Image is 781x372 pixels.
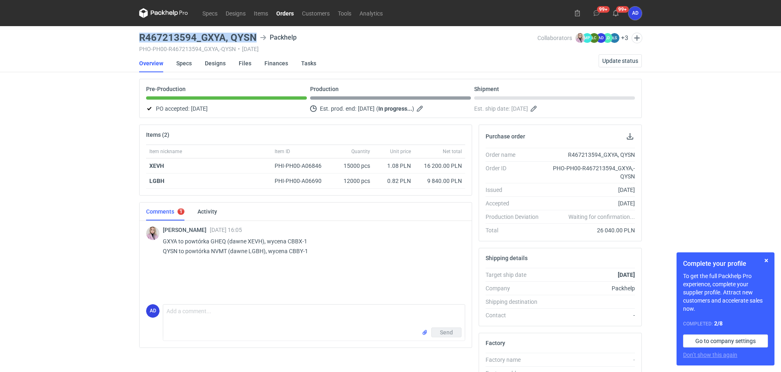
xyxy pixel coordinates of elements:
strong: In progress... [378,105,412,112]
span: Item nickname [149,148,182,155]
div: 26 040.00 PLN [545,226,635,234]
a: Finances [264,54,288,72]
div: Factory name [486,356,545,364]
button: Edit estimated shipping date [530,104,539,114]
a: Files [239,54,251,72]
a: Tasks [301,54,316,72]
em: Waiting for confirmation... [568,213,635,221]
p: Pre-Production [146,86,186,92]
p: Production [310,86,339,92]
div: 0.82 PLN [377,177,411,185]
div: PHI-PH00-A06846 [275,162,329,170]
figcaption: AD [146,304,160,318]
button: AD [628,7,642,20]
div: - [545,356,635,364]
button: Download PO [625,131,635,141]
strong: XEVH [149,163,164,169]
div: Order name [486,151,545,159]
button: Edit collaborators [632,33,642,43]
div: 9 840.00 PLN [417,177,462,185]
div: Accepted [486,199,545,207]
div: Issued [486,186,545,194]
span: Quantity [351,148,370,155]
a: Orders [272,8,298,18]
p: To get the full Packhelp Pro experience, complete your supplier profile. Attract new customers an... [683,272,768,313]
a: Specs [176,54,192,72]
figcaption: AD [596,33,606,43]
a: Comments1 [146,203,184,221]
span: [PERSON_NAME] [163,227,210,233]
button: 99+ [590,7,603,20]
a: Overview [139,54,163,72]
button: Send [431,327,461,337]
button: 99+ [609,7,622,20]
h3: R467213594_GXYA, QYSN [139,33,257,42]
a: Go to company settings [683,334,768,347]
span: Item ID [275,148,290,155]
a: Designs [205,54,226,72]
div: PHO-PH00-R467213594_GXYA,-QYSN [DATE] [139,46,537,52]
div: PHO-PH00-R467213594_GXYA,-QYSN [545,164,635,180]
img: Klaudia Wiśniewska [146,227,160,240]
strong: LGBH [149,178,164,184]
a: Designs [222,8,250,18]
em: ( [376,105,378,112]
div: Est. ship date: [474,104,635,114]
a: Tools [334,8,355,18]
div: Contact [486,311,545,319]
button: +3 [621,34,628,42]
span: Net total [443,148,462,155]
div: 15000 pcs [333,158,373,174]
button: Don’t show this again [683,351,737,359]
div: [DATE] [545,199,635,207]
div: [DATE] [545,186,635,194]
div: R467213594_GXYA, QYSN [545,151,635,159]
div: 12000 pcs [333,174,373,189]
div: Packhelp [545,284,635,292]
strong: [DATE] [618,272,635,278]
a: Items [250,8,272,18]
div: Completed: [683,319,768,328]
h1: Complete your profile [683,259,768,269]
div: Packhelp [260,33,297,42]
button: Skip for now [761,256,771,265]
strong: 2 / 8 [714,320,723,327]
div: Production Deviation [486,213,545,221]
div: Est. prod. end: [310,104,471,114]
div: 1.08 PLN [377,162,411,170]
span: [DATE] [358,104,375,114]
div: 16 200.00 PLN [417,162,462,170]
div: Shipping destination [486,298,545,306]
div: Total [486,226,545,234]
div: Order ID [486,164,545,180]
h2: Shipping details [486,255,528,261]
em: ) [412,105,414,112]
a: Specs [198,8,222,18]
span: [DATE] [191,104,208,114]
figcaption: ŁD [603,33,612,43]
div: Anita Dolczewska [146,304,160,318]
figcaption: ŁS [610,33,619,43]
span: Send [440,330,453,335]
a: Customers [298,8,334,18]
h2: Items (2) [146,131,169,138]
span: Collaborators [537,35,572,41]
div: - [545,311,635,319]
img: Klaudia Wiśniewska [575,33,585,43]
span: Update status [602,58,638,64]
span: [DATE] [511,104,528,114]
h2: Factory [486,340,505,346]
span: Unit price [390,148,411,155]
h2: Purchase order [486,133,525,140]
a: Analytics [355,8,387,18]
p: Shipment [474,86,499,92]
div: Company [486,284,545,292]
span: • [238,46,240,52]
button: Edit estimated production end date [416,104,426,114]
span: [DATE] 16:05 [210,227,242,233]
svg: Packhelp Pro [139,8,188,18]
div: PHI-PH00-A06690 [275,177,329,185]
figcaption: MP [582,33,592,43]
